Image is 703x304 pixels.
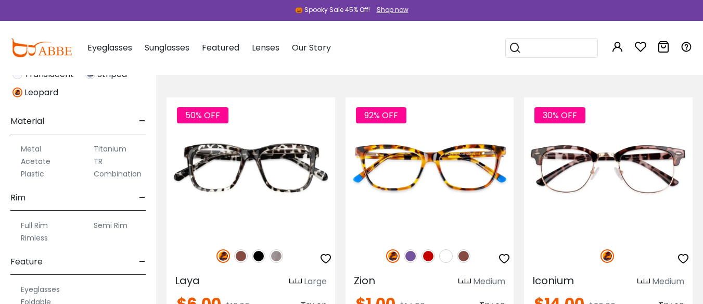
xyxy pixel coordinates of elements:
label: TR [94,155,103,168]
img: size ruler [458,278,471,286]
img: Leopard Iconium - Combination,Metal,Plastic ,Adjust Nose Pads [524,97,693,238]
img: Leopard Zion - Acetate ,Universal Bridge Fit [346,97,514,238]
span: 92% OFF [356,107,406,123]
div: Shop now [377,5,408,15]
span: Iconium [532,273,574,288]
img: Leopard [600,249,614,263]
img: Black [252,249,265,263]
span: Eyeglasses [87,42,132,54]
img: White [439,249,453,263]
span: Sunglasses [145,42,189,54]
span: Laya [175,273,200,288]
img: Gun [270,249,283,263]
label: Semi Rim [94,219,127,232]
span: Material [10,109,44,134]
span: Featured [202,42,239,54]
div: Medium [652,275,684,288]
div: Large [304,275,327,288]
img: Brown [234,249,248,263]
a: Shop now [372,5,408,14]
span: - [139,185,146,210]
span: - [139,109,146,134]
label: Full Rim [21,219,48,232]
label: Titanium [94,143,126,155]
img: Leopard [12,87,22,97]
img: Leopard Laya - Plastic ,Universal Bridge Fit [167,97,335,238]
img: Leopard [216,249,230,263]
span: Rim [10,185,25,210]
div: Medium [473,275,505,288]
img: Purple [404,249,417,263]
img: Leopard [386,249,400,263]
img: Red [421,249,435,263]
span: Our Story [292,42,331,54]
img: size ruler [637,278,650,286]
label: Plastic [21,168,44,180]
label: Eyeglasses [21,283,60,296]
span: Lenses [252,42,279,54]
img: abbeglasses.com [10,39,72,57]
img: Brown [457,249,470,263]
span: Feature [10,249,43,274]
label: Combination [94,168,142,180]
span: Leopard [24,86,58,99]
label: Rimless [21,232,48,244]
img: size ruler [289,278,302,286]
span: 30% OFF [534,107,585,123]
label: Acetate [21,155,50,168]
span: 50% OFF [177,107,228,123]
div: 🎃 Spooky Sale 45% Off! [295,5,370,15]
span: Zion [354,273,375,288]
label: Metal [21,143,41,155]
span: - [139,249,146,274]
